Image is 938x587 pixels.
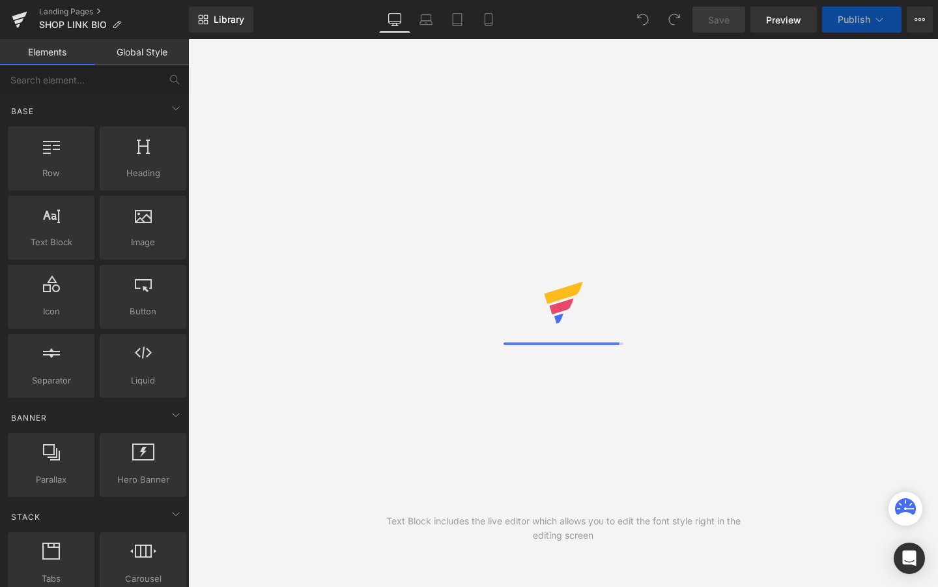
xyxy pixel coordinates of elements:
[708,13,730,27] span: Save
[189,7,253,33] a: New Library
[630,7,656,33] button: Undo
[39,7,189,17] a: Landing Pages
[104,305,182,318] span: Button
[12,305,91,318] span: Icon
[12,235,91,249] span: Text Block
[838,14,870,25] span: Publish
[214,14,244,25] span: Library
[822,7,902,33] button: Publish
[894,543,925,574] div: Open Intercom Messenger
[104,572,182,586] span: Carousel
[10,511,42,523] span: Stack
[12,572,91,586] span: Tabs
[104,473,182,487] span: Hero Banner
[661,7,687,33] button: Redo
[39,20,107,30] span: SHOP LINK BIO
[442,7,473,33] a: Tablet
[10,105,35,117] span: Base
[473,7,504,33] a: Mobile
[376,514,751,543] div: Text Block includes the live editor which allows you to edit the font style right in the editing ...
[12,473,91,487] span: Parallax
[12,166,91,180] span: Row
[12,374,91,387] span: Separator
[104,166,182,180] span: Heading
[10,412,48,424] span: Banner
[907,7,933,33] button: More
[379,7,410,33] a: Desktop
[410,7,442,33] a: Laptop
[750,7,817,33] a: Preview
[94,39,189,65] a: Global Style
[104,374,182,387] span: Liquid
[104,235,182,249] span: Image
[766,13,801,27] span: Preview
